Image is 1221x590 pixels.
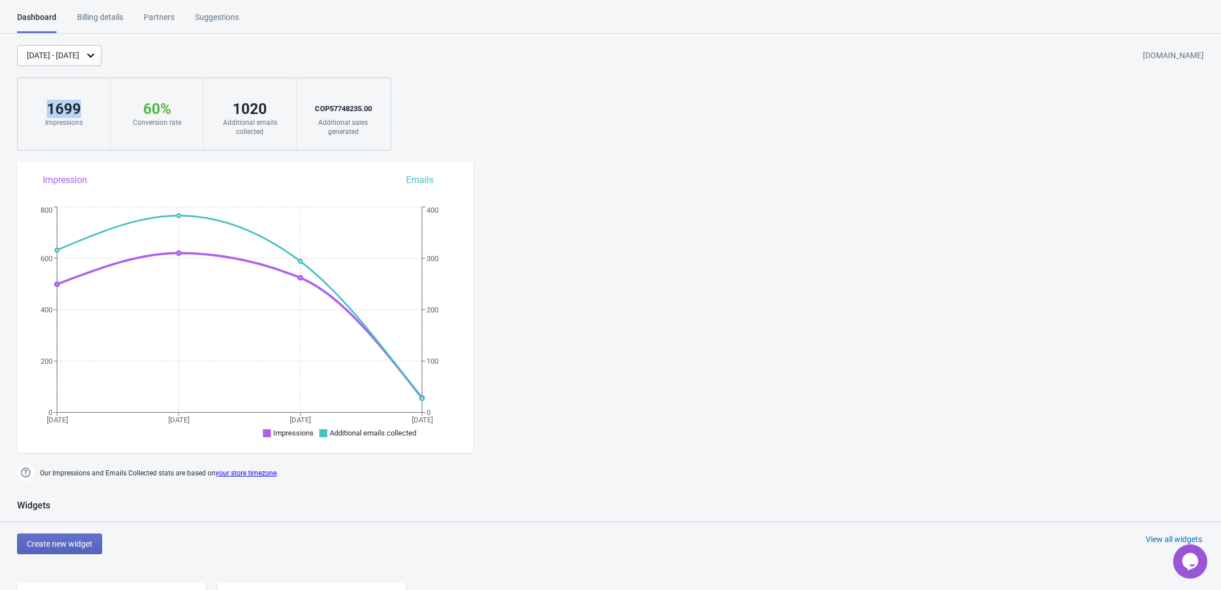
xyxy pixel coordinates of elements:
[273,429,314,437] span: Impressions
[412,416,433,424] tspan: [DATE]
[17,464,34,481] img: help.png
[77,11,123,31] div: Billing details
[29,118,99,127] div: Impressions
[215,100,285,118] div: 1020
[216,469,277,477] a: your store timezone
[215,118,285,136] div: Additional emails collected
[427,254,439,263] tspan: 300
[308,118,378,136] div: Additional sales generated
[427,206,439,214] tspan: 400
[427,306,439,314] tspan: 200
[17,11,56,33] div: Dashboard
[195,11,239,31] div: Suggestions
[40,254,52,263] tspan: 600
[308,100,378,118] div: COP 57748235.00
[27,50,79,62] div: [DATE] - [DATE]
[427,357,439,365] tspan: 100
[40,306,52,314] tspan: 400
[48,408,52,417] tspan: 0
[122,100,192,118] div: 60 %
[29,100,99,118] div: 1699
[290,416,311,424] tspan: [DATE]
[40,206,52,214] tspan: 800
[168,416,189,424] tspan: [DATE]
[330,429,416,437] span: Additional emails collected
[47,416,68,424] tspan: [DATE]
[40,357,52,365] tspan: 200
[144,11,175,31] div: Partners
[17,534,102,554] button: Create new widget
[27,539,92,548] span: Create new widget
[1143,46,1204,66] div: [DOMAIN_NAME]
[1146,534,1202,545] div: View all widgets
[40,464,278,483] span: Our Impressions and Emails Collected stats are based on .
[1173,544,1210,579] iframe: chat widget
[122,118,192,127] div: Conversion rate
[427,408,431,417] tspan: 0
